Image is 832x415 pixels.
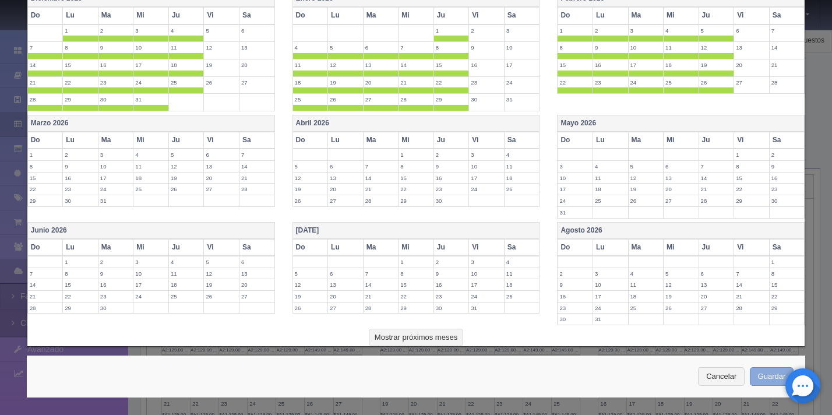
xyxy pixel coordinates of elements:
[593,303,628,314] label: 24
[28,184,63,195] label: 22
[399,303,433,314] label: 29
[399,268,433,279] label: 8
[328,291,363,302] label: 20
[239,42,274,53] label: 13
[469,279,504,290] label: 17
[469,291,504,302] label: 24
[558,314,593,325] label: 30
[28,291,63,302] label: 21
[629,291,664,302] label: 18
[699,7,734,24] th: Ju
[328,195,363,206] label: 27
[98,279,133,290] label: 16
[364,161,399,172] label: 7
[664,7,699,24] th: Mi
[770,25,805,36] label: 7
[505,268,540,279] label: 11
[63,59,98,71] label: 15
[63,303,98,314] label: 29
[363,7,399,24] th: Ma
[734,303,769,314] label: 28
[328,184,363,195] label: 20
[593,25,628,36] label: 2
[399,256,433,268] label: 1
[399,7,434,24] th: Mi
[364,268,399,279] label: 7
[204,77,239,88] label: 26
[593,268,628,279] label: 3
[133,59,168,71] label: 17
[28,161,63,172] label: 8
[239,279,274,290] label: 20
[204,161,239,172] label: 13
[293,94,328,105] label: 25
[770,161,805,172] label: 9
[63,25,98,36] label: 1
[293,173,328,184] label: 12
[63,279,98,290] label: 15
[98,94,133,105] label: 30
[133,279,168,290] label: 17
[98,256,133,268] label: 2
[169,184,204,195] label: 26
[239,268,274,279] label: 13
[505,25,540,36] label: 3
[328,161,363,172] label: 6
[28,149,63,160] label: 1
[27,115,274,132] th: Marzo 2026
[169,268,204,279] label: 11
[558,268,593,279] label: 2
[434,291,469,302] label: 23
[434,59,469,71] label: 15
[204,184,239,195] label: 27
[734,42,769,53] label: 13
[593,161,628,172] label: 4
[328,173,363,184] label: 13
[239,173,274,184] label: 21
[169,149,204,160] label: 5
[593,184,628,195] label: 18
[770,42,805,53] label: 14
[28,279,63,290] label: 14
[434,184,469,195] label: 23
[558,173,593,184] label: 10
[293,42,328,53] label: 4
[239,184,274,195] label: 28
[699,291,734,302] label: 20
[469,42,504,53] label: 9
[505,256,540,268] label: 4
[28,94,63,105] label: 28
[469,256,504,268] label: 3
[469,7,505,24] th: Vi
[434,77,469,88] label: 22
[98,173,133,184] label: 17
[63,173,98,184] label: 16
[469,173,504,184] label: 17
[558,59,593,71] label: 15
[328,77,363,88] label: 19
[169,42,204,53] label: 11
[770,184,805,195] label: 23
[593,59,628,71] label: 16
[364,195,399,206] label: 28
[328,303,363,314] label: 27
[169,173,204,184] label: 19
[434,279,469,290] label: 16
[664,279,699,290] label: 12
[699,59,734,71] label: 19
[204,59,239,71] label: 19
[558,42,593,53] label: 8
[204,42,239,53] label: 12
[364,42,399,53] label: 6
[770,279,805,290] label: 15
[699,195,734,206] label: 28
[469,303,504,314] label: 31
[239,161,274,172] label: 14
[28,77,63,88] label: 21
[239,59,274,71] label: 20
[169,25,204,36] label: 4
[434,173,469,184] label: 16
[204,279,239,290] label: 19
[770,59,805,71] label: 21
[364,77,399,88] label: 20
